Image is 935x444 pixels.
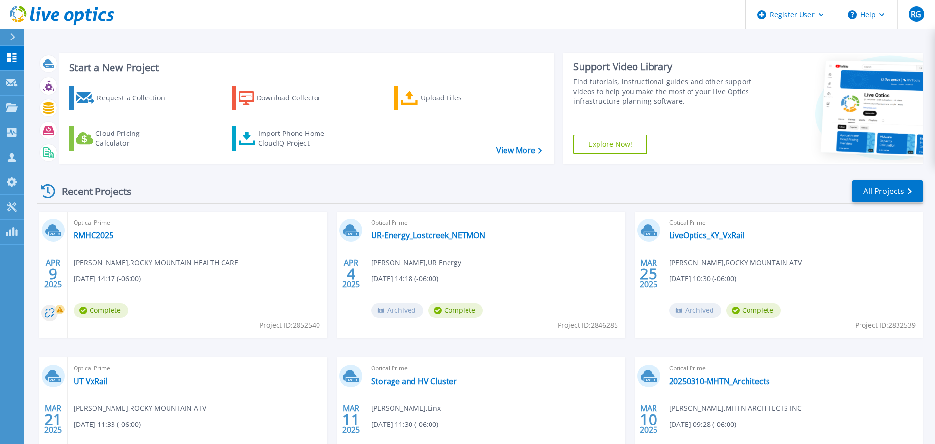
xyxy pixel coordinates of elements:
[342,415,360,424] span: 11
[421,88,499,108] div: Upload Files
[347,270,355,278] span: 4
[74,376,108,386] a: UT VxRail
[44,415,62,424] span: 21
[394,86,503,110] a: Upload Files
[371,363,619,374] span: Optical Prime
[852,180,923,202] a: All Projects
[232,86,340,110] a: Download Collector
[260,320,320,330] span: Project ID: 2852540
[69,86,178,110] a: Request a Collection
[428,303,483,318] span: Complete
[258,129,334,148] div: Import Phone Home CloudIQ Project
[371,376,457,386] a: Storage and HV Cluster
[669,403,802,414] span: [PERSON_NAME] , MHTN ARCHITECTS INC
[669,273,736,284] span: [DATE] 10:30 (-06:00)
[855,320,916,330] span: Project ID: 2832539
[97,88,175,108] div: Request a Collection
[573,77,756,106] div: Find tutorials, instructional guides and other support videos to help you make the most of your L...
[95,129,173,148] div: Cloud Pricing Calculator
[44,402,62,437] div: MAR 2025
[669,363,917,374] span: Optical Prime
[639,256,658,291] div: MAR 2025
[74,273,141,284] span: [DATE] 14:17 (-06:00)
[726,303,781,318] span: Complete
[257,88,335,108] div: Download Collector
[640,415,657,424] span: 10
[74,363,321,374] span: Optical Prime
[371,419,438,430] span: [DATE] 11:30 (-06:00)
[371,303,423,318] span: Archived
[669,257,802,268] span: [PERSON_NAME] , ROCKY MOUNTAIN ATV
[74,303,128,318] span: Complete
[49,270,57,278] span: 9
[74,419,141,430] span: [DATE] 11:33 (-06:00)
[371,403,441,414] span: [PERSON_NAME] , Linx
[558,320,618,330] span: Project ID: 2846285
[911,10,921,18] span: RG
[69,126,178,151] a: Cloud Pricing Calculator
[669,217,917,228] span: Optical Prime
[371,257,461,268] span: [PERSON_NAME] , UR Energy
[74,403,206,414] span: [PERSON_NAME] , ROCKY MOUNTAIN ATV
[371,231,485,240] a: UR-Energy_Lostcreek_NETMON
[342,256,360,291] div: APR 2025
[573,135,647,154] a: Explore Now!
[74,217,321,228] span: Optical Prime
[74,231,113,240] a: RMHC2025
[371,273,438,284] span: [DATE] 14:18 (-06:00)
[69,62,542,73] h3: Start a New Project
[640,270,657,278] span: 25
[669,376,770,386] a: 20250310-MHTN_Architects
[74,257,238,268] span: [PERSON_NAME] , ROCKY MOUNTAIN HEALTH CARE
[371,217,619,228] span: Optical Prime
[669,303,721,318] span: Archived
[44,256,62,291] div: APR 2025
[342,402,360,437] div: MAR 2025
[37,179,145,203] div: Recent Projects
[669,231,745,240] a: LiveOptics_KY_VxRail
[639,402,658,437] div: MAR 2025
[496,146,542,155] a: View More
[669,419,736,430] span: [DATE] 09:28 (-06:00)
[573,60,756,73] div: Support Video Library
